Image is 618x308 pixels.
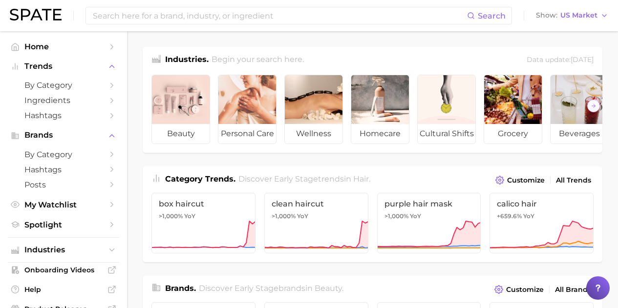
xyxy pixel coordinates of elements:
[8,263,119,277] a: Onboarding Videos
[24,266,103,274] span: Onboarding Videos
[8,177,119,192] a: Posts
[24,96,103,105] span: Ingredients
[8,162,119,177] a: Hashtags
[272,199,361,208] span: clean haircut
[384,212,408,220] span: >1,000%
[264,193,368,253] a: clean haircut>1,000% YoY
[10,9,62,21] img: SPATE
[478,11,506,21] span: Search
[8,59,119,74] button: Trends
[533,9,611,22] button: ShowUS Market
[272,212,296,220] span: >1,000%
[8,78,119,93] a: by Category
[550,75,609,144] a: beverages
[384,199,474,208] span: purple hair mask
[497,199,586,208] span: calico hair
[493,173,547,187] button: Customize
[8,147,119,162] a: by Category
[24,81,103,90] span: by Category
[484,124,542,144] span: grocery
[507,176,545,185] span: Customize
[24,165,103,174] span: Hashtags
[418,124,475,144] span: cultural shifts
[238,174,370,184] span: Discover Early Stage trends in .
[490,193,594,253] a: calico hair+659.6% YoY
[285,124,342,144] span: wellness
[560,13,597,18] span: US Market
[8,217,119,232] a: Spotlight
[536,13,557,18] span: Show
[151,193,256,253] a: box haircut>1,000% YoY
[587,100,600,112] button: Scroll Right
[284,75,343,144] a: wellness
[497,212,522,220] span: +659.6%
[165,284,196,293] span: Brands .
[351,124,409,144] span: homecare
[492,283,546,296] button: Customize
[24,111,103,120] span: Hashtags
[315,284,342,293] span: beauty
[523,212,534,220] span: YoY
[218,75,277,144] a: personal care
[353,174,369,184] span: hair
[24,150,103,159] span: by Category
[8,108,119,123] a: Hashtags
[184,212,195,220] span: YoY
[199,284,343,293] span: Discover Early Stage brands in .
[24,285,103,294] span: Help
[152,124,210,144] span: beauty
[24,42,103,51] span: Home
[8,39,119,54] a: Home
[159,212,183,220] span: >1,000%
[8,93,119,108] a: Ingredients
[410,212,421,220] span: YoY
[554,174,594,187] a: All Trends
[553,283,594,296] a: All Brands
[8,243,119,257] button: Industries
[8,128,119,143] button: Brands
[527,54,594,67] div: Data update: [DATE]
[92,7,467,24] input: Search here for a brand, industry, or ingredient
[24,246,103,254] span: Industries
[159,199,248,208] span: box haircut
[351,75,409,144] a: homecare
[24,200,103,209] span: My Watchlist
[212,54,304,67] h2: Begin your search here.
[151,75,210,144] a: beauty
[551,124,608,144] span: beverages
[218,124,276,144] span: personal care
[24,180,103,189] span: Posts
[556,176,591,185] span: All Trends
[24,131,103,140] span: Brands
[377,193,481,253] a: purple hair mask>1,000% YoY
[8,197,119,212] a: My Watchlist
[555,286,591,294] span: All Brands
[297,212,308,220] span: YoY
[24,220,103,229] span: Spotlight
[484,75,542,144] a: grocery
[24,62,103,71] span: Trends
[165,54,209,67] h1: Industries.
[165,174,235,184] span: Category Trends .
[417,75,476,144] a: cultural shifts
[506,286,544,294] span: Customize
[8,282,119,297] a: Help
